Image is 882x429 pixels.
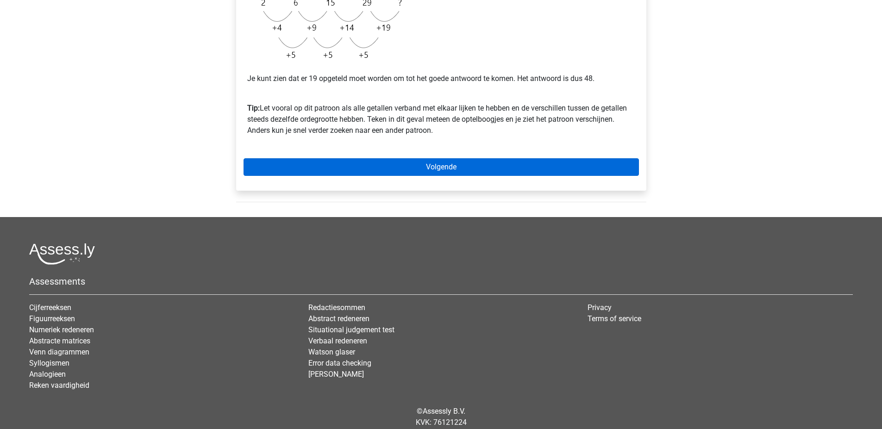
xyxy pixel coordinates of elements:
[29,325,94,334] a: Numeriek redeneren
[308,314,369,323] a: Abstract redeneren
[308,370,364,379] a: [PERSON_NAME]
[588,314,641,323] a: Terms of service
[29,336,90,345] a: Abstracte matrices
[29,370,66,379] a: Analogieen
[588,303,612,312] a: Privacy
[29,359,69,367] a: Syllogismen
[308,336,367,345] a: Verbaal redeneren
[29,243,95,265] img: Assessly logo
[308,325,394,334] a: Situational judgement test
[247,73,635,84] p: Je kunt zien dat er 19 opgeteld moet worden om tot het goede antwoord te komen. Het antwoord is d...
[29,381,89,390] a: Reken vaardigheid
[247,92,635,136] p: Let vooral op dit patroon als alle getallen verband met elkaar lijken te hebben en de verschillen...
[308,359,371,367] a: Error data checking
[247,104,260,112] b: Tip:
[308,348,355,356] a: Watson glaser
[423,407,465,416] a: Assessly B.V.
[29,348,89,356] a: Venn diagrammen
[29,276,853,287] h5: Assessments
[308,303,365,312] a: Redactiesommen
[29,314,75,323] a: Figuurreeksen
[29,303,71,312] a: Cijferreeksen
[244,158,639,176] a: Volgende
